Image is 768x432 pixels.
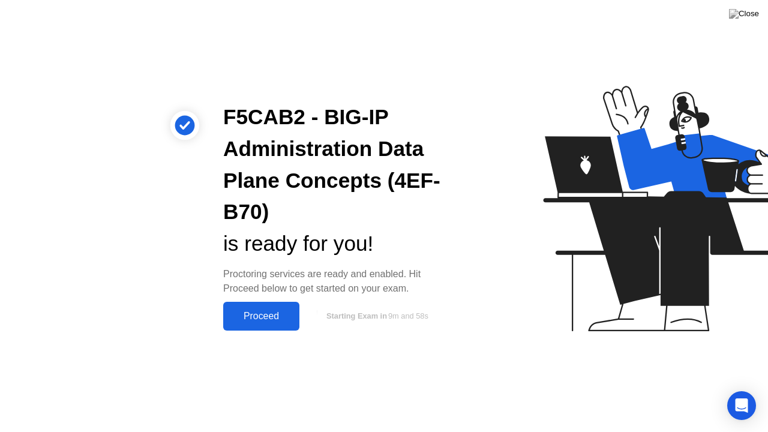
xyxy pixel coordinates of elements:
button: Proceed [223,302,299,331]
span: 9m and 58s [388,311,428,320]
div: Open Intercom Messenger [727,391,756,420]
div: Proceed [227,311,296,322]
img: Close [729,9,759,19]
div: Proctoring services are ready and enabled. Hit Proceed below to get started on your exam. [223,267,446,296]
button: Starting Exam in9m and 58s [305,305,446,328]
div: is ready for you! [223,228,446,260]
div: F5CAB2 - BIG-IP Administration Data Plane Concepts (4EF-B70) [223,101,446,228]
